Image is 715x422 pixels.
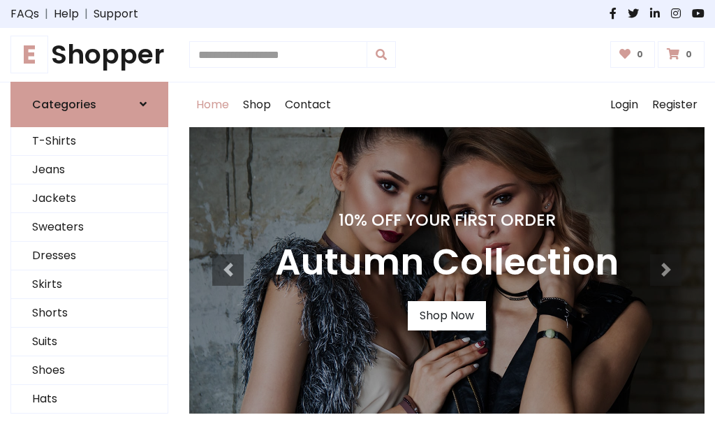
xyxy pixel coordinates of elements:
[39,6,54,22] span: |
[10,36,48,73] span: E
[11,184,168,213] a: Jackets
[275,241,619,284] h3: Autumn Collection
[10,82,168,127] a: Categories
[11,385,168,414] a: Hats
[10,39,168,71] h1: Shopper
[278,82,338,127] a: Contact
[54,6,79,22] a: Help
[603,82,645,127] a: Login
[11,242,168,270] a: Dresses
[11,270,168,299] a: Skirts
[11,299,168,328] a: Shorts
[94,6,138,22] a: Support
[610,41,656,68] a: 0
[236,82,278,127] a: Shop
[408,301,486,330] a: Shop Now
[645,82,705,127] a: Register
[633,48,647,61] span: 0
[79,6,94,22] span: |
[658,41,705,68] a: 0
[275,210,619,230] h4: 10% Off Your First Order
[10,39,168,71] a: EShopper
[10,6,39,22] a: FAQs
[11,328,168,356] a: Suits
[11,127,168,156] a: T-Shirts
[11,156,168,184] a: Jeans
[11,356,168,385] a: Shoes
[11,213,168,242] a: Sweaters
[682,48,695,61] span: 0
[189,82,236,127] a: Home
[32,98,96,111] h6: Categories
